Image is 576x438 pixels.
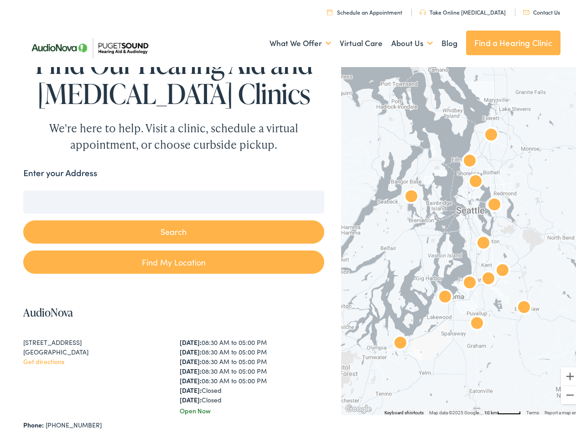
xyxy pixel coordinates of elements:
[480,122,502,144] div: Puget Sound Hearing Aid &#038; Audiology by AudioNova
[23,344,168,354] div: [GEOGRAPHIC_DATA]
[23,302,73,317] a: AudioNova
[180,344,202,354] strong: [DATE]:
[23,218,324,241] button: Search
[327,5,402,13] a: Schedule an Appointment
[23,354,64,363] a: Get directions
[23,188,324,211] input: Enter your address or zip code
[429,407,479,412] span: Map data ©2025 Google
[513,295,535,317] div: AudioNova
[23,335,168,344] div: [STREET_ADDRESS]
[465,169,487,191] div: AudioNova
[180,364,202,373] strong: [DATE]:
[180,373,202,382] strong: [DATE]:
[484,407,497,412] span: 10 km
[420,5,506,13] a: Take Online [MEDICAL_DATA]
[340,24,383,57] a: Virtual Care
[441,24,457,57] a: Blog
[477,266,499,288] div: AudioNova
[180,335,202,344] strong: [DATE]:
[180,392,202,401] strong: [DATE]:
[180,403,324,413] div: Open Now
[420,7,426,12] img: utility icon
[466,311,488,333] div: AudioNova
[327,6,332,12] img: utility icon
[23,417,44,427] strong: Phone:
[434,284,456,306] div: AudioNova
[526,407,539,412] a: Terms
[482,406,524,412] button: Map Scale: 10 km per 48 pixels
[180,335,324,402] div: 08:30 AM to 05:00 PM 08:30 AM to 05:00 PM 08:30 AM to 05:00 PM 08:30 AM to 05:00 PM 08:30 AM to 0...
[180,383,202,392] strong: [DATE]:
[343,401,374,412] img: Google
[46,417,102,427] a: [PHONE_NUMBER]
[180,354,202,363] strong: [DATE]:
[391,24,433,57] a: About Us
[23,248,324,271] a: Find My Location
[23,164,97,177] label: Enter your Address
[523,5,560,13] a: Contact Us
[389,330,411,352] div: AudioNova
[492,258,514,280] div: AudioNova
[459,270,481,292] div: AudioNova
[28,117,320,150] div: We're here to help. Visit a clinic, schedule a virtual appointment, or choose curbside pickup.
[400,184,422,206] div: AudioNova
[459,148,481,170] div: AudioNova
[270,24,331,57] a: What We Offer
[23,46,324,106] h1: Find Our Hearing Aid and [MEDICAL_DATA] Clinics
[466,28,560,52] a: Find a Hearing Clinic
[523,7,529,12] img: utility icon
[472,230,494,252] div: AudioNova
[384,407,424,413] button: Keyboard shortcuts
[483,192,505,214] div: AudioNova
[343,401,374,412] a: Open this area in Google Maps (opens a new window)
